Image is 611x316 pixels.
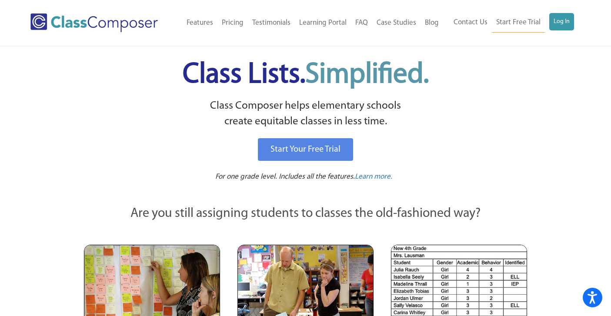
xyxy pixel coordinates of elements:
[174,13,443,33] nav: Header Menu
[182,13,217,33] a: Features
[355,172,392,183] a: Learn more.
[183,61,429,89] span: Class Lists.
[492,13,545,33] a: Start Free Trial
[443,13,574,33] nav: Header Menu
[355,173,392,180] span: Learn more.
[258,138,353,161] a: Start Your Free Trial
[372,13,421,33] a: Case Studies
[549,13,574,30] a: Log In
[248,13,295,33] a: Testimonials
[83,98,529,130] p: Class Composer helps elementary schools create equitable classes in less time.
[215,173,355,180] span: For one grade level. Includes all the features.
[305,61,429,89] span: Simplified.
[30,13,158,32] img: Class Composer
[270,145,341,154] span: Start Your Free Trial
[421,13,443,33] a: Blog
[449,13,492,32] a: Contact Us
[84,204,528,223] p: Are you still assigning students to classes the old-fashioned way?
[217,13,248,33] a: Pricing
[295,13,351,33] a: Learning Portal
[351,13,372,33] a: FAQ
